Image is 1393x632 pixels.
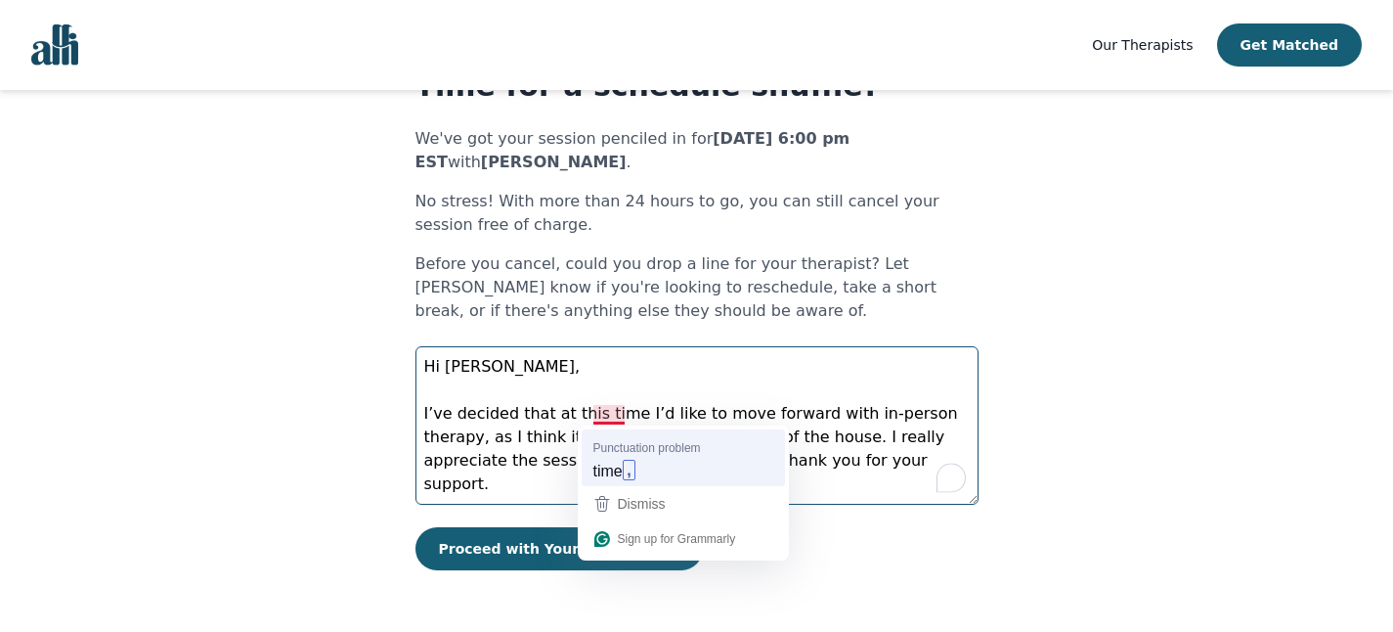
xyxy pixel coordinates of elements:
[415,127,979,174] p: We've got your session penciled in for with .
[1092,37,1193,53] span: Our Therapists
[415,346,979,505] textarea: To enrich screen reader interactions, please activate Accessibility in Grammarly extension settings
[415,527,703,570] button: Proceed with Your Cancellation
[1217,23,1362,67] button: Get Matched
[415,252,979,323] p: Before you cancel, could you drop a line for your therapist? Let [PERSON_NAME] know if you're loo...
[31,24,78,66] img: alli logo
[481,153,627,171] b: [PERSON_NAME]
[415,190,979,237] p: No stress! With more than 24 hours to go, you can still cancel your session free of charge.
[1092,33,1193,57] a: Our Therapists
